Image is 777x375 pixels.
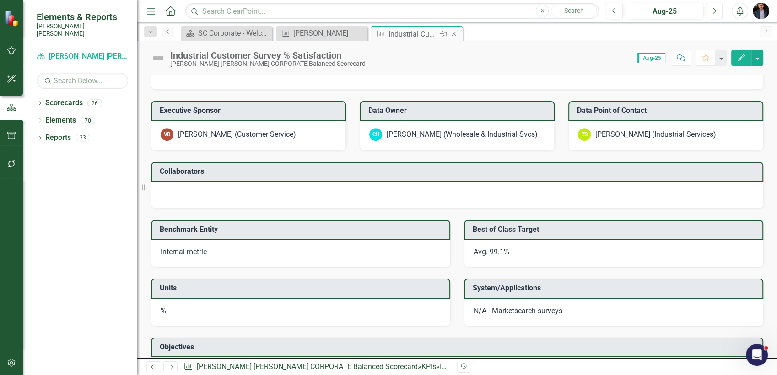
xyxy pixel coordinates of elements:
[368,107,549,115] h3: Data Owner
[474,247,754,257] div: Avg. 99.1%
[629,6,700,17] div: Aug-25
[160,343,758,351] h3: Objectives
[4,10,21,27] img: ClearPoint Strategy
[37,22,128,37] small: [PERSON_NAME] [PERSON_NAME]
[185,3,599,19] input: Search ClearPoint...
[183,27,270,39] a: SC Corporate - Welcome to ClearPoint
[161,306,166,315] span: %​
[637,53,665,63] span: Aug-25
[183,362,450,372] div: » »
[160,225,445,234] h3: Benchmark Entity
[37,73,128,89] input: Search Below...
[578,128,591,141] div: ZS
[293,27,365,39] div: [PERSON_NAME]
[45,133,71,143] a: Reports
[474,306,754,316] div: N/A - Marketsearch surveys
[626,3,703,19] button: Aug-25
[178,129,296,140] div: [PERSON_NAME] (Customer Service)
[369,128,382,141] div: CH
[87,99,102,107] div: 26
[388,28,437,40] div: Industrial Customer Survey % Satisfaction​
[161,247,441,257] p: Internal metric​
[421,362,436,371] a: KPIs
[278,27,365,39] a: [PERSON_NAME]
[151,51,166,65] img: Not Defined
[161,128,173,141] div: VB
[197,362,418,371] a: [PERSON_NAME] [PERSON_NAME] CORPORATE Balanced Scorecard
[81,117,95,124] div: 70
[170,50,366,60] div: Industrial Customer Survey % Satisfaction​
[753,3,769,19] img: Chris Amodeo
[160,284,445,292] h3: Units
[551,5,597,17] button: Search
[170,60,366,67] div: [PERSON_NAME] [PERSON_NAME] CORPORATE Balanced Scorecard
[160,107,340,115] h3: Executive Sponsor
[37,51,128,62] a: [PERSON_NAME] [PERSON_NAME] CORPORATE Balanced Scorecard
[595,129,716,140] div: [PERSON_NAME] (Industrial Services)
[473,225,758,234] h3: Best of Class Target
[387,129,538,140] div: [PERSON_NAME] (Wholesale & Industrial Svcs)
[198,27,270,39] div: SC Corporate - Welcome to ClearPoint
[37,11,128,22] span: Elements & Reports
[577,107,758,115] h3: Data Point of Contact
[160,167,758,176] h3: Collaborators
[746,344,768,366] iframe: Intercom live chat
[76,134,90,142] div: 33
[45,98,83,108] a: Scorecards
[564,7,584,14] span: Search
[440,362,575,371] div: Industrial Customer Survey % Satisfaction​
[473,284,758,292] h3: System/Applications
[45,115,76,126] a: Elements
